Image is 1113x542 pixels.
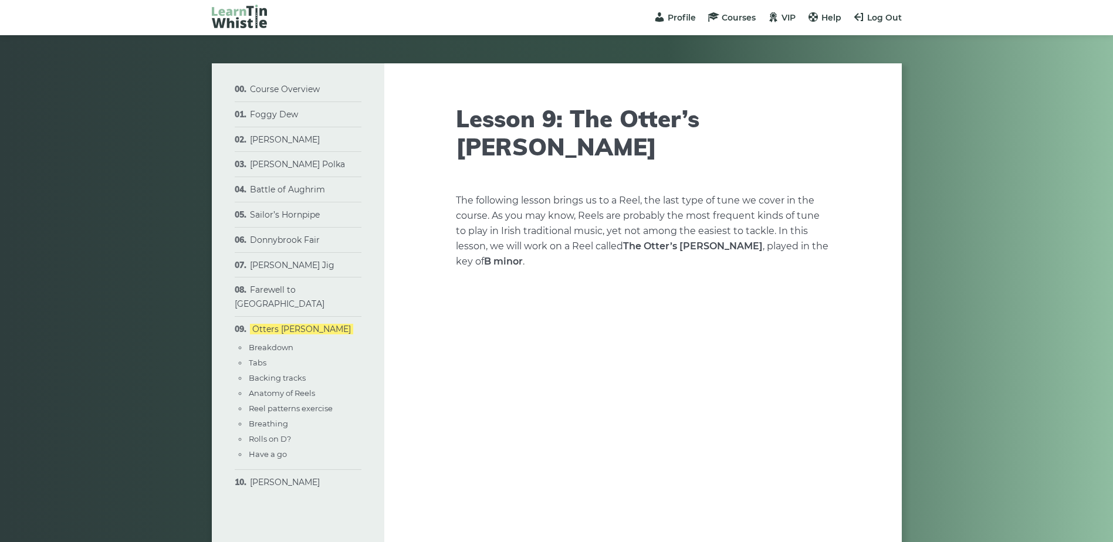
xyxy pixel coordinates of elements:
a: Breathing [249,419,288,428]
a: Battle of Aughrim [250,184,325,195]
a: Foggy Dew [250,109,298,120]
a: Profile [654,12,696,23]
h1: Lesson 9: The Otter’s [PERSON_NAME] [456,104,830,161]
a: [PERSON_NAME] Polka [250,159,345,170]
a: Farewell to [GEOGRAPHIC_DATA] [235,284,324,309]
span: Profile [668,12,696,23]
span: VIP [782,12,796,23]
a: Rolls on D? [249,434,291,443]
a: Sailor’s Hornpipe [250,209,320,220]
a: Course Overview [250,84,320,94]
a: Tabs [249,358,266,367]
a: [PERSON_NAME] [250,134,320,145]
a: Otters [PERSON_NAME] [250,324,353,334]
span: Courses [722,12,756,23]
a: [PERSON_NAME] [250,477,320,487]
a: Donnybrook Fair [250,235,320,245]
span: Log Out [867,12,902,23]
a: Backing tracks [249,373,306,382]
p: The following lesson brings us to a Reel, the last type of tune we cover in the course. As you ma... [456,193,830,269]
a: [PERSON_NAME] Jig [250,260,334,270]
strong: The Otter’s [PERSON_NAME] [623,240,763,252]
a: Have a go [249,449,287,459]
a: Courses [708,12,756,23]
a: Breakdown [249,343,293,352]
strong: B minor [484,256,523,267]
a: VIP [767,12,796,23]
a: Reel patterns exercise [249,404,333,413]
a: Log Out [853,12,902,23]
a: Anatomy of Reels [249,388,315,398]
a: Help [807,12,841,23]
span: Help [821,12,841,23]
img: LearnTinWhistle.com [212,5,267,28]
